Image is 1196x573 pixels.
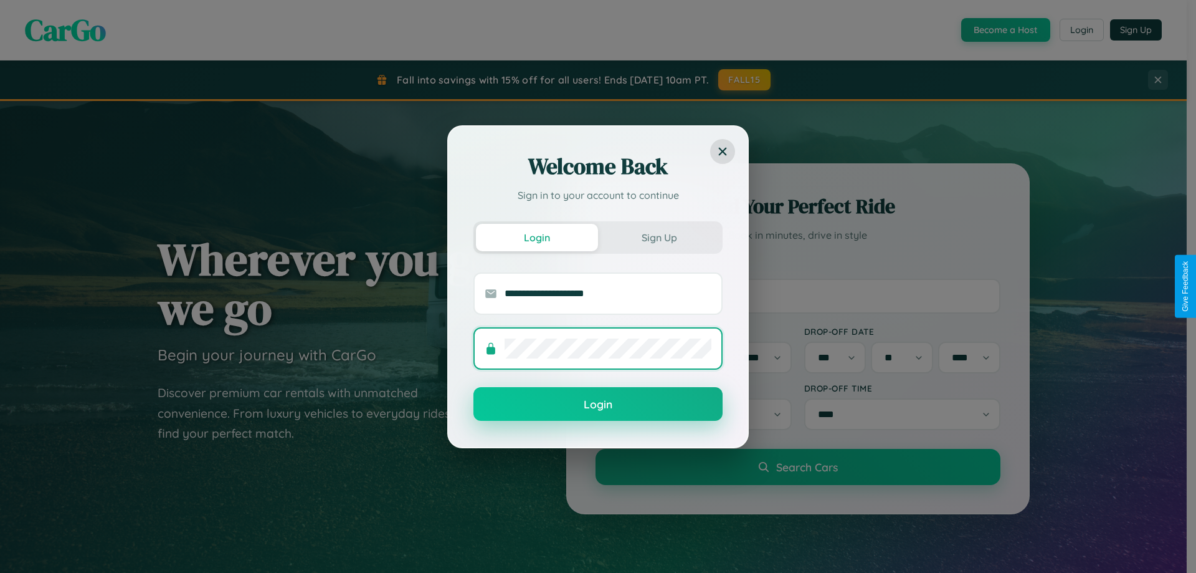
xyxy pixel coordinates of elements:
button: Login [476,224,598,251]
button: Login [473,387,723,421]
h2: Welcome Back [473,152,723,181]
p: Sign in to your account to continue [473,188,723,203]
div: Give Feedback [1181,261,1190,312]
button: Sign Up [598,224,720,251]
